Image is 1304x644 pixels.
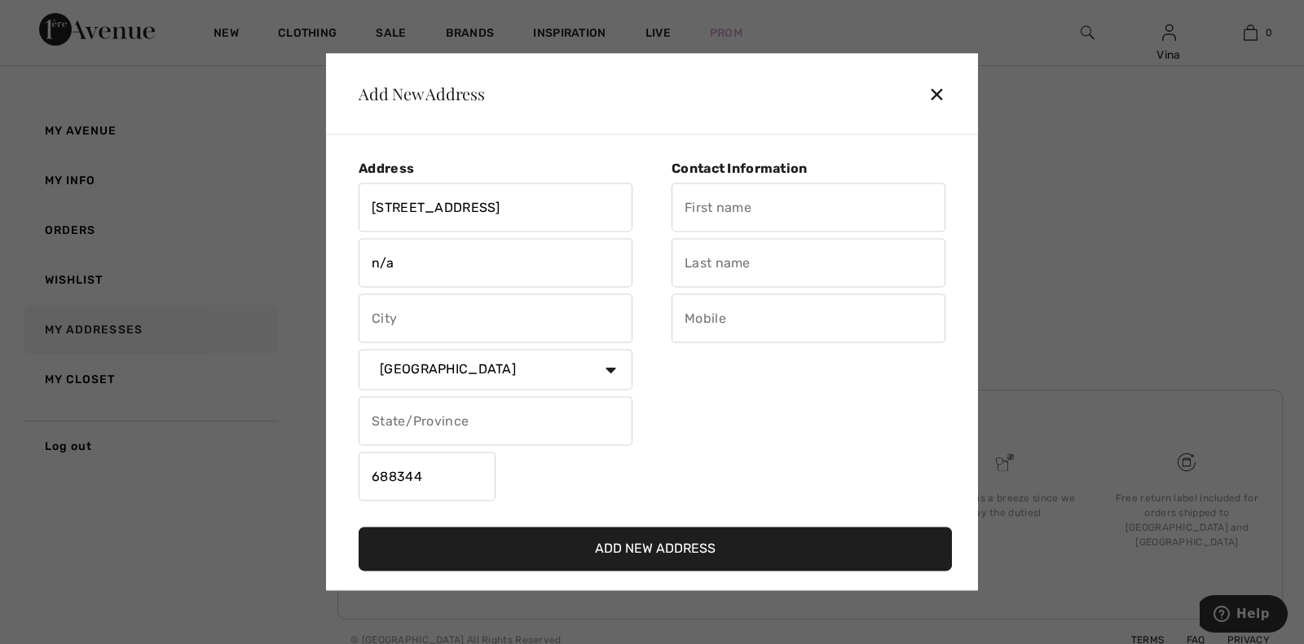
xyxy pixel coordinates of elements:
input: State/Province [359,397,632,446]
div: Address [359,161,632,176]
input: Zip/Postal Code [359,452,496,501]
input: City [359,294,632,343]
div: Contact Information [672,161,945,176]
input: Address line 1 [359,183,632,232]
input: Mobile [672,294,945,343]
span: Help [37,11,70,26]
div: Add New Address [346,86,485,102]
button: Add New Address [359,527,952,571]
input: First name [672,183,945,232]
input: Last name [672,239,945,288]
div: ✕ [928,77,958,111]
input: Address line 2 [359,239,632,288]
